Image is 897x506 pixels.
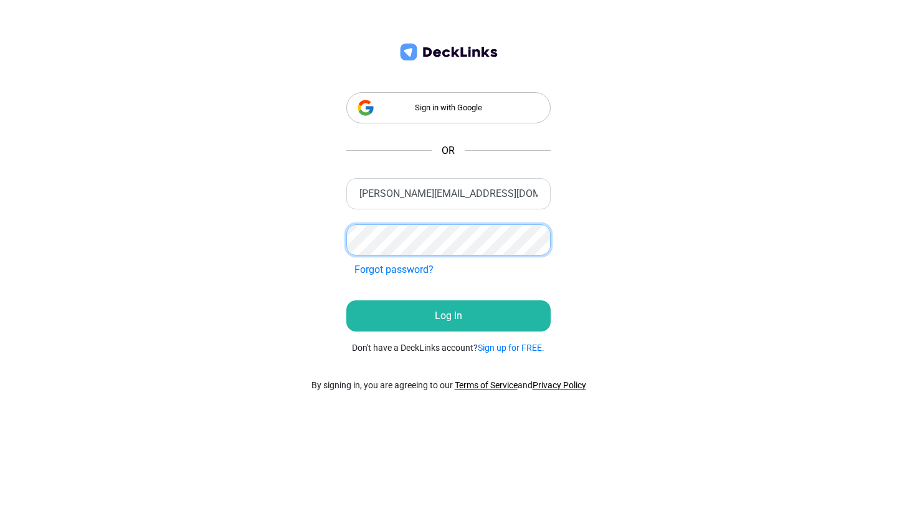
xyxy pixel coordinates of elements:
a: Privacy Policy [533,380,586,390]
div: Sign in with Google [346,92,551,123]
button: Log In [346,300,551,332]
p: By signing in, you are agreeing to our and [311,379,586,392]
input: Enter your email [346,178,551,209]
a: Sign up for FREE. [478,343,544,353]
img: deck-links-logo.c572c7424dfa0d40c150da8c35de9cd0.svg [397,42,500,62]
a: Terms of Service [455,380,518,390]
button: Forgot password? [346,258,442,282]
span: OR [442,143,455,158]
small: Don't have a DeckLinks account? [352,341,544,355]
